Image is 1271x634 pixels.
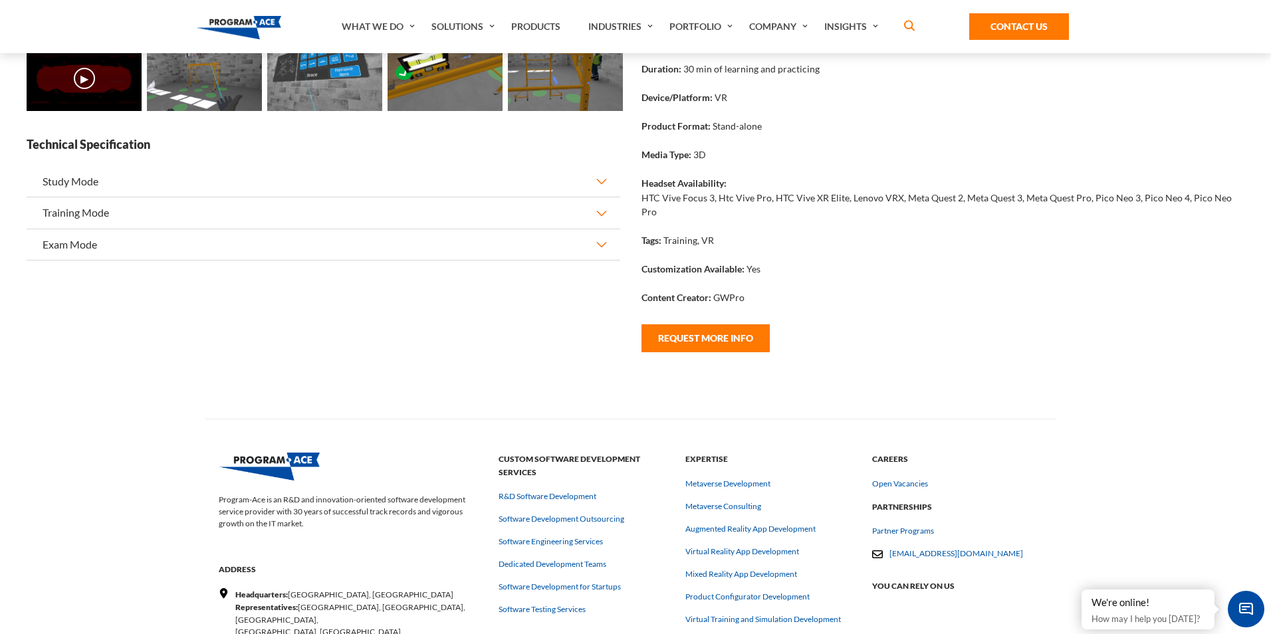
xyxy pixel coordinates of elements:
img: Program-Ace [197,16,281,39]
div: We're online! [1092,596,1205,609]
p: How may I help you [DATE]? [1092,611,1205,627]
a: Contact Us [969,13,1069,40]
span: Chat Widget [1228,591,1264,627]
